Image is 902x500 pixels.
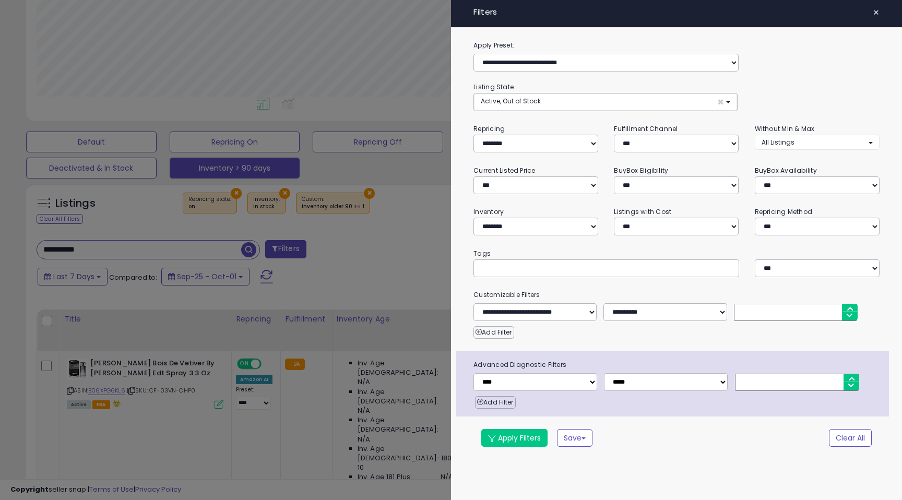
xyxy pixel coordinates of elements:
[475,396,515,409] button: Add Filter
[755,166,817,175] small: BuyBox Availability
[614,124,678,133] small: Fulfillment Channel
[466,359,889,371] span: Advanced Diagnostic Filters
[473,82,514,91] small: Listing State
[755,124,815,133] small: Without Min & Max
[473,326,514,339] button: Add Filter
[481,97,541,105] span: Active, Out of Stock
[755,207,813,216] small: Repricing Method
[869,5,884,20] button: ×
[755,135,880,150] button: All Listings
[717,97,724,108] span: ×
[474,93,737,111] button: Active, Out of Stock ×
[614,166,668,175] small: BuyBox Eligibility
[481,429,548,447] button: Apply Filters
[473,8,880,17] h4: Filters
[466,248,887,259] small: Tags
[614,207,671,216] small: Listings with Cost
[466,40,887,51] label: Apply Preset:
[762,138,794,147] span: All Listings
[473,207,504,216] small: Inventory
[473,166,535,175] small: Current Listed Price
[829,429,872,447] button: Clear All
[873,5,880,20] span: ×
[473,124,505,133] small: Repricing
[466,289,887,301] small: Customizable Filters
[557,429,592,447] button: Save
